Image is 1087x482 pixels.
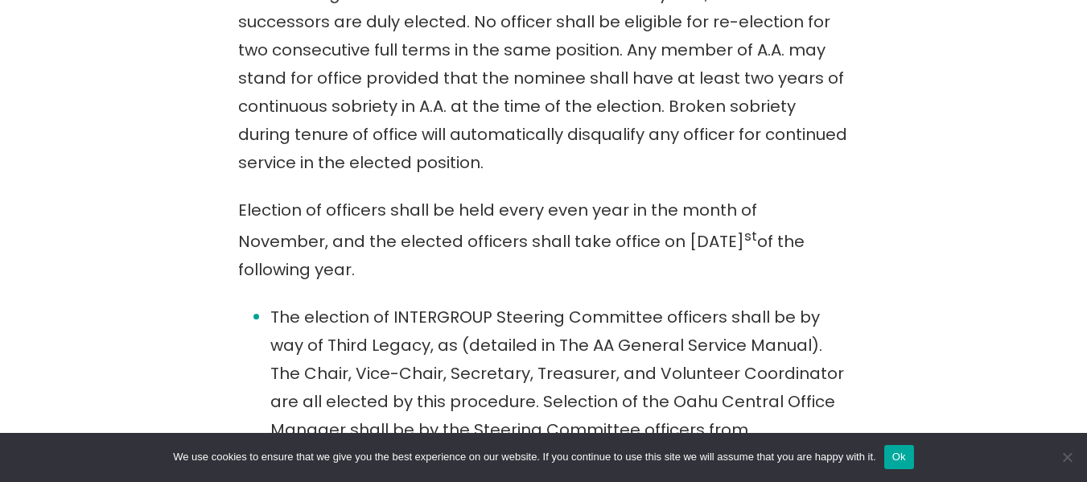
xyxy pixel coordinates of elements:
button: Ok [884,445,914,469]
sup: st [744,227,757,245]
span: No [1059,449,1075,465]
p: Election of officers shall be held every even year in the month of November, and the elected offi... [238,196,850,284]
span: We use cookies to ensure that we give you the best experience on our website. If you continue to ... [173,449,875,465]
